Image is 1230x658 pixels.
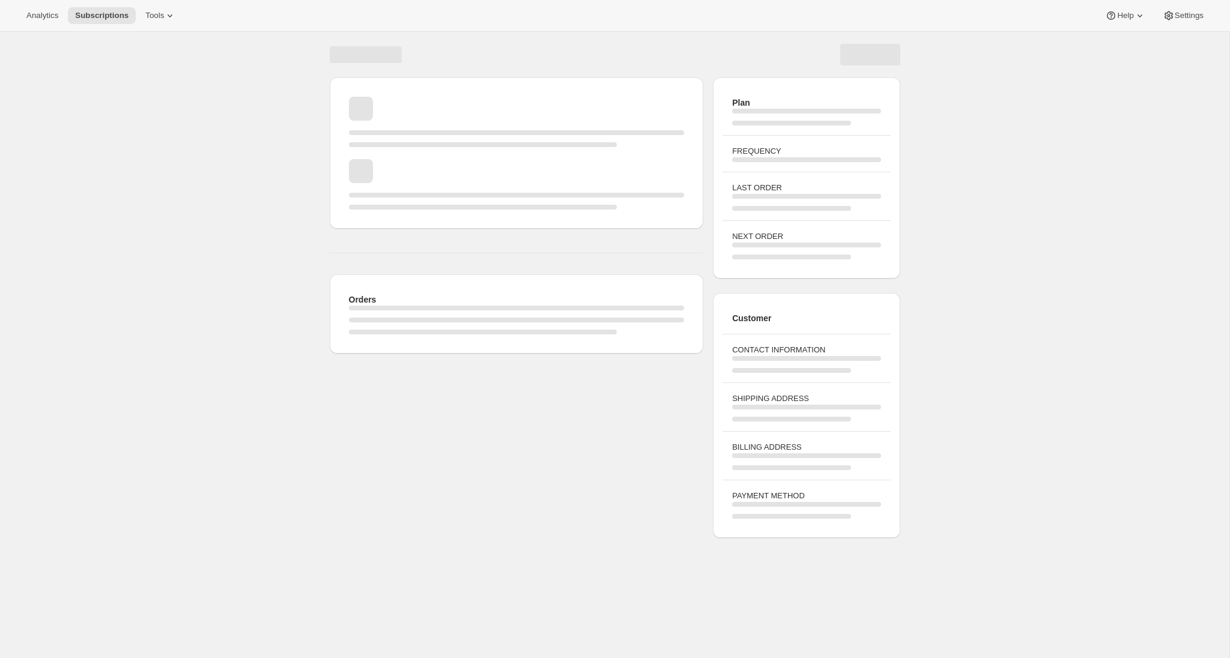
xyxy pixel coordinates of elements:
button: Settings [1156,7,1211,24]
span: Analytics [26,11,58,20]
span: Subscriptions [75,11,129,20]
h3: PAYMENT METHOD [732,490,880,502]
h3: SHIPPING ADDRESS [732,393,880,405]
button: Tools [138,7,183,24]
button: Subscriptions [68,7,136,24]
h2: Plan [732,97,880,109]
h2: Customer [732,312,880,324]
span: Help [1117,11,1133,20]
h3: FREQUENCY [732,145,880,157]
span: Tools [145,11,164,20]
h3: CONTACT INFORMATION [732,344,880,356]
h3: NEXT ORDER [732,231,880,243]
button: Help [1098,7,1153,24]
h3: BILLING ADDRESS [732,441,880,453]
div: Page loading [315,32,915,543]
span: Settings [1175,11,1204,20]
button: Analytics [19,7,65,24]
h3: LAST ORDER [732,182,880,194]
h2: Orders [349,294,685,306]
